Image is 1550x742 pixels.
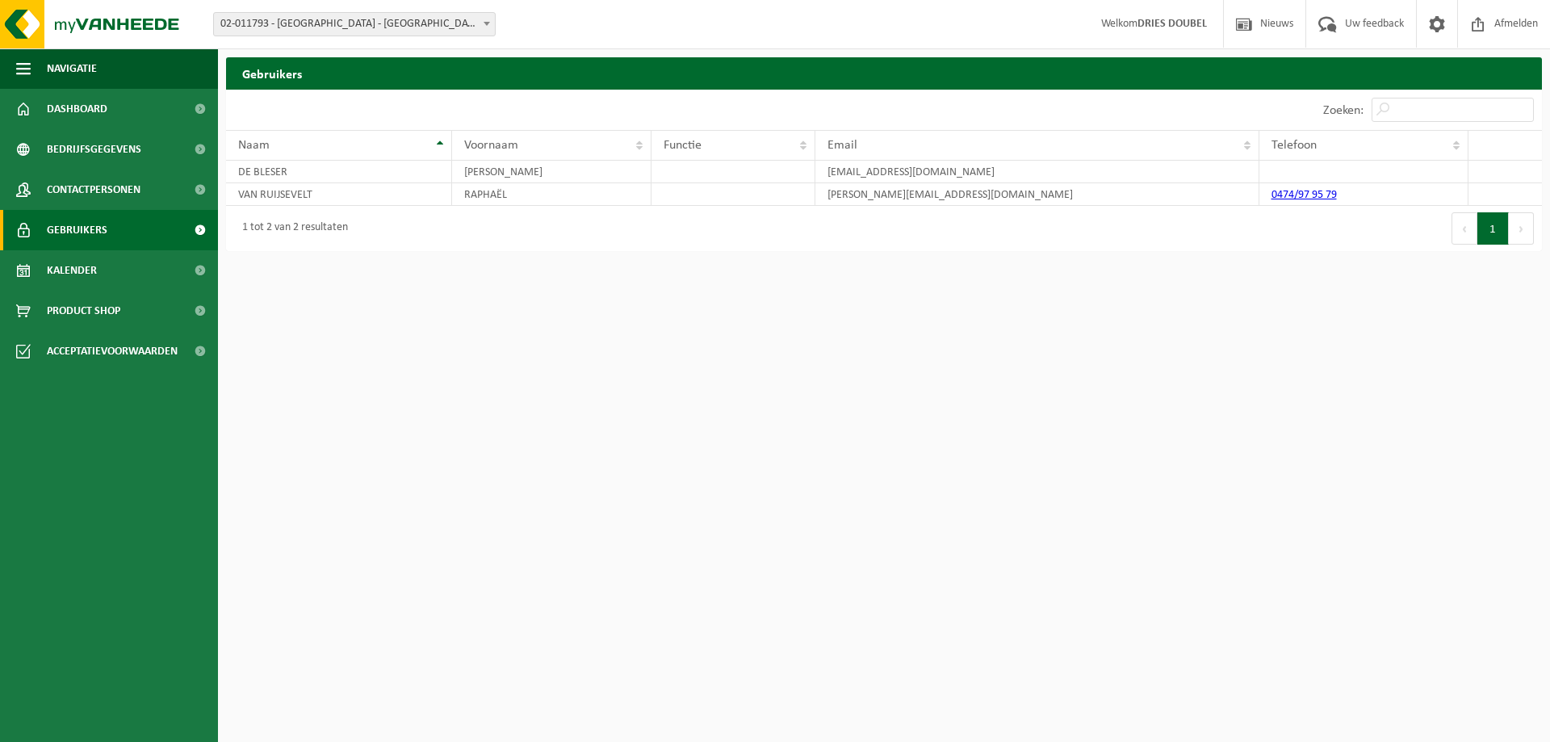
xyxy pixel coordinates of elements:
td: [PERSON_NAME] [452,161,651,183]
span: Acceptatievoorwaarden [47,331,178,371]
span: Product Shop [47,291,120,331]
td: VAN RUIJSEVELT [226,183,452,206]
div: 1 tot 2 van 2 resultaten [234,214,348,243]
button: Previous [1452,212,1477,245]
button: 1 [1477,212,1509,245]
label: Zoeken: [1323,104,1364,117]
span: Functie [664,139,702,152]
h2: Gebruikers [226,57,1542,89]
span: Bedrijfsgegevens [47,129,141,170]
span: Telefoon [1271,139,1317,152]
span: Contactpersonen [47,170,140,210]
strong: DRIES DOUBEL [1137,18,1207,30]
td: [EMAIL_ADDRESS][DOMAIN_NAME] [815,161,1259,183]
span: Kalender [47,250,97,291]
span: Naam [238,139,270,152]
span: Dashboard [47,89,107,129]
td: RAPHAËL [452,183,651,206]
span: Gebruikers [47,210,107,250]
span: Email [827,139,857,152]
span: Voornaam [464,139,518,152]
td: [PERSON_NAME][EMAIL_ADDRESS][DOMAIN_NAME] [815,183,1259,206]
button: Next [1509,212,1534,245]
td: DE BLESER [226,161,452,183]
a: 0474/97 95 79 [1271,189,1337,201]
span: 02-011793 - PACORINI CENTER - ANTWERPEN [213,12,496,36]
span: 02-011793 - PACORINI CENTER - ANTWERPEN [214,13,495,36]
span: Navigatie [47,48,97,89]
